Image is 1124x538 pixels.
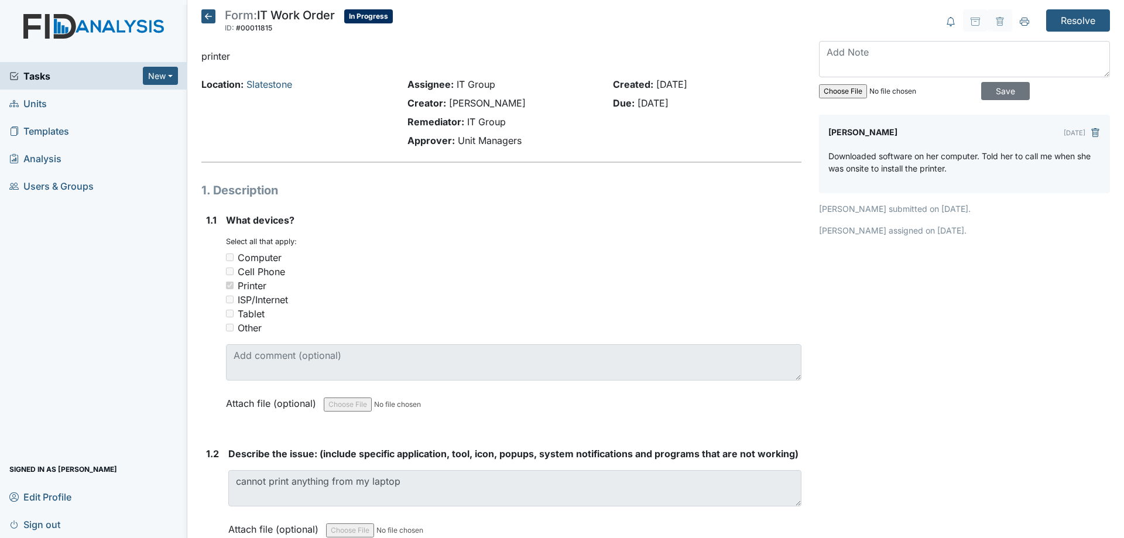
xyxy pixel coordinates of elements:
div: Computer [238,251,282,265]
input: ISP/Internet [226,296,234,303]
label: Attach file (optional) [228,516,323,536]
span: In Progress [344,9,393,23]
span: Users & Groups [9,177,94,195]
p: [PERSON_NAME] submitted on [DATE]. [819,203,1110,215]
a: Slatestone [246,78,292,90]
p: printer [201,49,801,63]
span: [DATE] [638,97,669,109]
input: Cell Phone [226,268,234,275]
p: [PERSON_NAME] assigned on [DATE]. [819,224,1110,237]
span: Describe the issue: (include specific application, tool, icon, popups, system notifications and p... [228,448,799,460]
strong: Created: [613,78,653,90]
strong: Remediator: [407,116,464,128]
div: ISP/Internet [238,293,288,307]
p: Downloaded software on her computer. Told her to call me when she was onsite to install the printer. [828,150,1101,174]
strong: Assignee: [407,78,454,90]
span: Units [9,94,47,112]
span: IT Group [457,78,495,90]
div: Tablet [238,307,265,321]
span: Signed in as [PERSON_NAME] [9,460,117,478]
strong: Location: [201,78,244,90]
span: Unit Managers [458,135,522,146]
button: New [143,67,178,85]
strong: Due: [613,97,635,109]
label: [PERSON_NAME] [828,124,897,141]
span: Analysis [9,149,61,167]
span: Edit Profile [9,488,71,506]
input: Tablet [226,310,234,317]
span: Sign out [9,515,60,533]
input: Resolve [1046,9,1110,32]
strong: Creator: [407,97,446,109]
span: What devices? [226,214,294,226]
span: Form: [225,8,257,22]
label: 1.1 [206,213,217,227]
label: 1.2 [206,447,219,461]
span: #00011815 [236,23,272,32]
div: IT Work Order [225,9,335,35]
span: IT Group [467,116,506,128]
small: Select all that apply: [226,237,297,246]
div: Other [238,321,262,335]
h1: 1. Description [201,181,801,199]
a: Tasks [9,69,143,83]
textarea: cannot print anything from my laptop [228,470,801,506]
input: Computer [226,253,234,261]
label: Attach file (optional) [226,390,321,410]
input: Other [226,324,234,331]
span: [PERSON_NAME] [449,97,526,109]
small: [DATE] [1064,129,1085,137]
input: Save [981,82,1030,100]
input: Printer [226,282,234,289]
div: Printer [238,279,266,293]
span: Templates [9,122,69,140]
div: Cell Phone [238,265,285,279]
strong: Approver: [407,135,455,146]
span: [DATE] [656,78,687,90]
span: ID: [225,23,234,32]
